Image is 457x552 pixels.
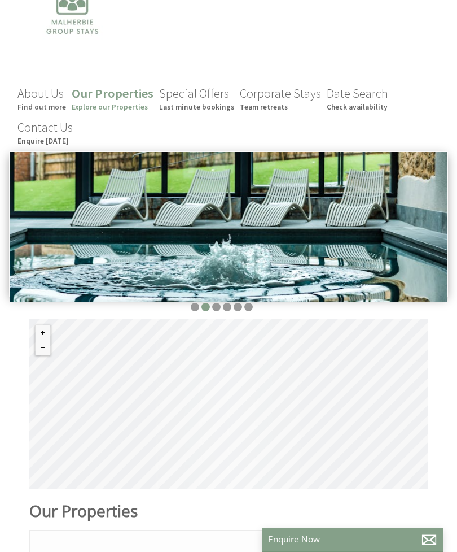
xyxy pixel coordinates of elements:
button: Zoom in [36,325,50,340]
p: Enquire Now [268,533,437,545]
button: Zoom out [36,340,50,355]
small: Team retreats [240,102,321,112]
a: About UsFind out more [17,85,66,112]
a: Contact UsEnquire [DATE] [17,119,73,146]
small: Explore our Properties [72,102,153,112]
canvas: Map [29,319,428,489]
a: Special OffersLast minute bookings [159,85,234,112]
small: Check availability [327,102,388,112]
small: Last minute bookings [159,102,234,112]
a: Corporate StaysTeam retreats [240,85,321,112]
h1: Our Properties [29,500,248,521]
small: Enquire [DATE] [17,136,73,146]
small: Find out more [17,102,66,112]
a: Our PropertiesExplore our Properties [72,85,153,112]
a: Date SearchCheck availability [327,85,388,112]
